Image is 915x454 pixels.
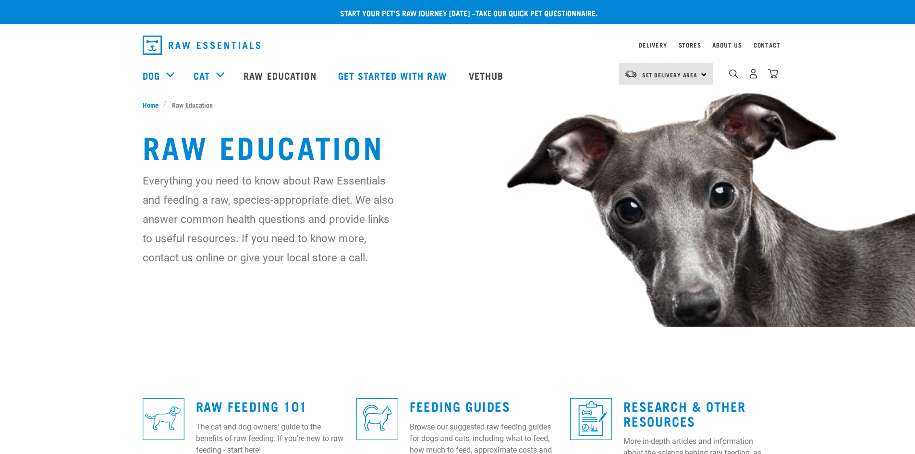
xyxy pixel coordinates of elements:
[729,69,738,78] img: home-icon-1@2x.png
[624,70,637,78] img: van-moving.png
[143,99,159,110] span: Home
[639,43,667,47] a: Delivery
[712,43,742,47] a: About Us
[459,56,516,95] a: Vethub
[194,68,210,83] a: Cat
[570,398,612,440] img: re-icons-healthcheck1-sq-blue.png
[679,43,701,47] a: Stores
[754,43,781,47] a: Contact
[143,99,773,110] nav: breadcrumbs
[410,402,510,409] a: Feeding Guides
[143,99,164,110] a: Home
[143,129,773,163] h1: Raw Education
[356,398,398,440] img: re-icons-cat2-sq-blue.png
[623,402,746,424] a: Research & Other Resources
[748,69,758,79] img: user.png
[642,73,698,76] span: Set Delivery Area
[143,171,395,267] p: Everything you need to know about Raw Essentials and feeding a raw, species-appropriate diet. We ...
[768,69,778,79] img: home-icon@2x.png
[329,56,459,95] a: Get started with Raw
[234,56,328,95] a: Raw Education
[143,68,160,83] a: Dog
[143,398,184,440] img: re-icons-dog3-sq-blue.png
[196,402,307,409] a: Raw Feeding 101
[476,11,598,15] a: take our quick pet questionnaire.
[135,32,781,59] nav: dropdown navigation
[143,36,260,55] img: Raw Essentials Logo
